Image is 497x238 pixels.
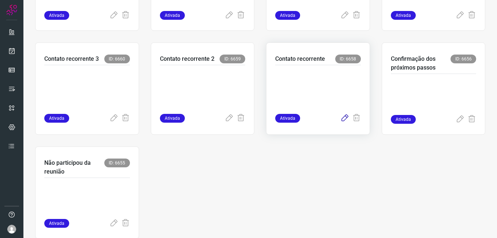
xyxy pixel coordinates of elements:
span: Ativada [44,219,69,228]
span: ID: 6658 [335,55,361,63]
span: ID: 6655 [104,159,130,167]
span: Ativada [391,11,416,20]
span: Ativada [160,11,185,20]
p: Contato recorrente [275,55,325,63]
span: Ativada [391,115,416,124]
p: Contato recorrente 2 [160,55,214,63]
p: Não participou da reunião [44,159,104,176]
span: ID: 6656 [451,55,476,63]
p: Confirmação dos próximos passos [391,55,451,72]
img: avatar-user-boy.jpg [7,225,16,234]
span: Ativada [44,114,69,123]
span: Ativada [44,11,69,20]
p: Contato recorrente 3 [44,55,99,63]
span: ID: 6659 [220,55,245,63]
span: Ativada [275,114,300,123]
span: Ativada [160,114,185,123]
span: ID: 6660 [104,55,130,63]
span: Ativada [275,11,300,20]
img: Logo [6,4,17,15]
